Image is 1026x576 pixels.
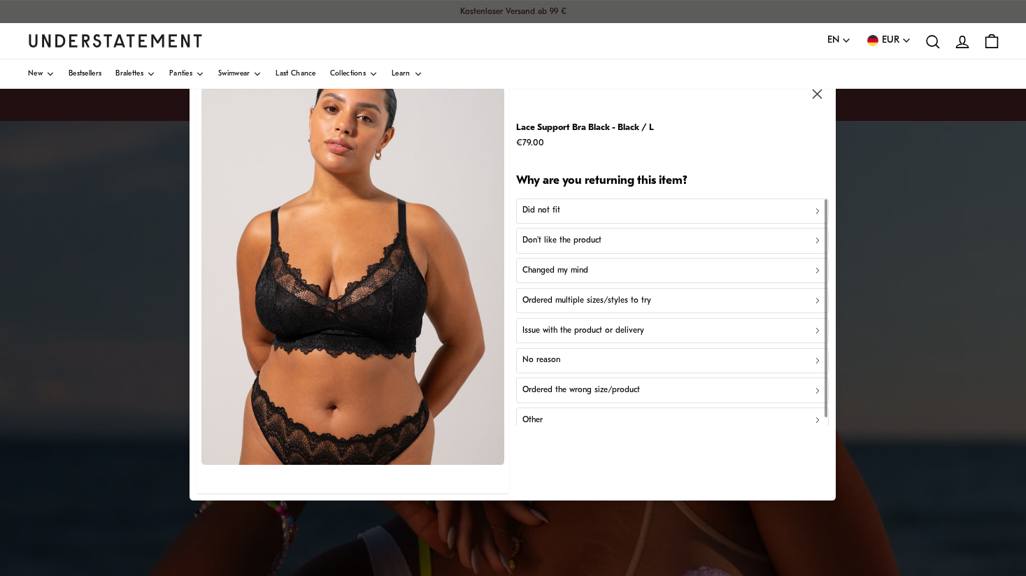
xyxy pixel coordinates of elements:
span: Bralettes [115,71,143,78]
button: Ordered multiple sizes/styles to try [517,288,829,313]
span: New [28,71,43,78]
span: Learn [392,71,411,78]
a: New [28,59,55,89]
a: Last Chance [276,59,315,89]
button: Did not fit [517,198,829,223]
button: EUR [865,33,911,48]
a: Understatement Homepage [28,34,203,47]
p: Issue with the product or delivery [522,324,644,337]
span: EUR [882,33,899,48]
p: Changed my mind [522,264,588,278]
button: Ordered the wrong size/product [517,377,829,403]
button: EN [827,33,851,48]
a: Collections [330,59,378,89]
p: Ordered multiple sizes/styles to try [522,294,651,308]
span: EN [827,33,839,48]
a: Panties [169,59,204,89]
img: SABO-BRA-XXL-018_01.jpg [201,87,505,465]
button: Issue with the product or delivery [517,318,829,343]
p: Don't like the product [522,234,601,247]
button: Changed my mind [517,258,829,283]
span: Bestsellers [69,71,101,78]
a: Bestsellers [69,59,101,89]
span: Panties [169,71,192,78]
button: Other [517,408,829,433]
h2: Why are you returning this item? [517,173,829,189]
span: Swimwear [218,71,250,78]
button: No reason [517,347,829,373]
a: Learn [392,59,422,89]
a: Swimwear [218,59,262,89]
span: Last Chance [276,71,315,78]
span: Collections [330,71,366,78]
p: €79.00 [517,136,655,150]
p: No reason [522,354,560,367]
p: Ordered the wrong size/product [522,384,640,397]
button: Don't like the product [517,228,829,253]
p: Did not fit [522,204,560,217]
p: Other [522,414,543,427]
p: Lace Support Bra Black - Black / L [517,120,655,134]
a: Bralettes [115,59,155,89]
